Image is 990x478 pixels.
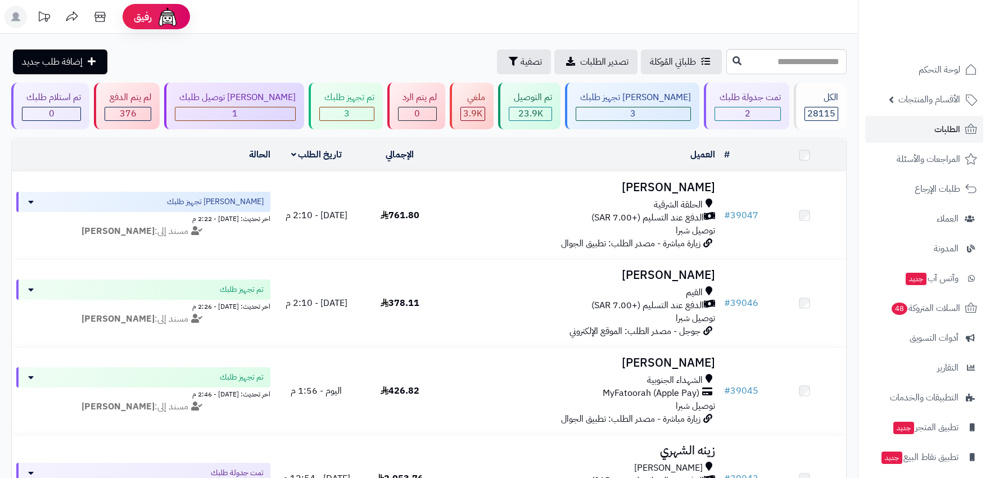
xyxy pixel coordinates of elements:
[906,273,926,285] span: جديد
[381,384,419,398] span: 426.82
[724,209,758,222] a: #39047
[175,107,295,120] div: 1
[82,224,155,238] strong: [PERSON_NAME]
[724,384,758,398] a: #39045
[554,49,638,74] a: تصدير الطلبات
[910,330,959,346] span: أدوات التسويق
[576,91,691,104] div: [PERSON_NAME] تجهيز طلبك
[865,414,983,441] a: تطبيق المتجرجديد
[344,107,350,120] span: 3
[16,300,270,312] div: اخر تحديث: [DATE] - 2:26 م
[580,55,629,69] span: تصدير الطلبات
[865,354,983,381] a: التقارير
[890,390,959,405] span: التطبيقات والخدمات
[286,296,347,310] span: [DATE] - 2:10 م
[320,107,373,120] div: 3
[891,303,907,315] span: 48
[865,56,983,83] a: لوحة التحكم
[446,269,715,282] h3: [PERSON_NAME]
[509,107,551,120] div: 23866
[591,211,704,224] span: الدفع عند التسليم (+7.00 SAR)
[865,444,983,471] a: تطبيق نقاط البيعجديد
[249,148,270,161] a: الحالة
[919,62,960,78] span: لوحة التحكم
[22,55,83,69] span: إضافة طلب جديد
[898,92,960,107] span: الأقسام والمنتجات
[120,107,137,120] span: 376
[654,199,703,211] span: الحلقة الشرقية
[447,83,496,129] a: ملغي 3.9K
[934,121,960,137] span: الطلبات
[105,107,150,120] div: 376
[399,107,436,120] div: 0
[865,235,983,262] a: المدونة
[702,83,791,129] a: تمت جدولة طلبك 2
[518,107,543,120] span: 23.9K
[934,241,959,256] span: المدونة
[634,462,703,475] span: [PERSON_NAME]
[630,107,636,120] span: 3
[386,148,414,161] a: الإجمالي
[724,296,758,310] a: #39046
[890,300,960,316] span: السلات المتروكة
[865,175,983,202] a: طلبات الإرجاع
[414,107,420,120] span: 0
[563,83,702,129] a: [PERSON_NAME] تجهيز طلبك 3
[8,225,279,238] div: مسند إلى:
[319,91,374,104] div: تم تجهيز طلبك
[167,196,264,208] span: [PERSON_NAME] تجهيز طلبك
[22,107,80,120] div: 0
[715,107,780,120] div: 2
[576,107,690,120] div: 3
[724,209,730,222] span: #
[897,151,960,167] span: المراجعات والأسئلة
[647,374,703,387] span: الشهداء الجنوبية
[175,91,296,104] div: [PERSON_NAME] توصيل طلبك
[745,107,751,120] span: 2
[676,312,715,325] span: توصيل شبرا
[676,224,715,237] span: توصيل شبرا
[381,296,419,310] span: 378.11
[463,107,482,120] span: 3.9K
[881,452,902,464] span: جديد
[291,384,342,398] span: اليوم - 1:56 م
[561,412,700,426] span: زيارة مباشرة - مصدر الطلب: تطبيق الجوال
[82,312,155,326] strong: [PERSON_NAME]
[286,209,347,222] span: [DATE] - 2:10 م
[509,91,551,104] div: تم التوصيل
[892,420,959,435] span: تطبيق المتجر
[105,91,151,104] div: لم يتم الدفع
[92,83,161,129] a: لم يتم الدفع 376
[690,148,715,161] a: العميل
[865,146,983,173] a: المراجعات والأسئلة
[807,107,835,120] span: 28115
[220,284,264,295] span: تم تجهيز طلبك
[16,212,270,224] div: اخر تحديث: [DATE] - 2:22 م
[650,55,696,69] span: طلباتي المُوكلة
[865,324,983,351] a: أدوات التسويق
[446,357,715,369] h3: [PERSON_NAME]
[8,313,279,326] div: مسند إلى:
[306,83,385,129] a: تم تجهيز طلبك 3
[804,91,838,104] div: الكل
[8,400,279,413] div: مسند إلى:
[641,49,722,74] a: طلباتي المُوكلة
[461,107,485,120] div: 3864
[915,181,960,197] span: طلبات الإرجاع
[134,10,152,24] span: رفيق
[398,91,437,104] div: لم يتم الرد
[385,83,447,129] a: لم يتم الرد 0
[22,91,81,104] div: تم استلام طلبك
[715,91,780,104] div: تمت جدولة طلبك
[232,107,238,120] span: 1
[893,422,914,434] span: جديد
[865,205,983,232] a: العملاء
[591,299,704,312] span: الدفع عند التسليم (+7.00 SAR)
[49,107,55,120] span: 0
[381,209,419,222] span: 761.80
[446,181,715,194] h3: [PERSON_NAME]
[291,148,342,161] a: تاريخ الطلب
[937,211,959,227] span: العملاء
[865,295,983,322] a: السلات المتروكة48
[865,265,983,292] a: وآتس آبجديد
